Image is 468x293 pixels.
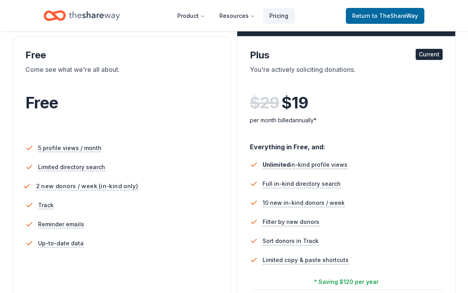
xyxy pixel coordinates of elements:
div: * Saving $120 per year [314,277,379,287]
span: 10 new in-kind donors / week [263,198,345,208]
div: Current [416,49,443,60]
button: Resources [213,8,261,24]
div: Plus [250,49,443,62]
span: Limited copy & paste shortcuts [263,255,349,265]
span: to TheShareWay [372,12,418,19]
span: Reminder emails [38,220,84,229]
a: Pricing [263,8,295,24]
span: 2 new donors / week (in-kind only) [36,181,138,191]
span: Full in-kind directory search [263,179,341,189]
button: Product [171,8,211,24]
span: Free [25,93,58,112]
div: Free [25,49,218,62]
div: You're actively soliciting donations. [250,65,443,87]
span: 5 profile views / month [38,143,102,153]
span: Limited directory search [38,162,105,172]
a: Returnto TheShareWay [346,8,424,24]
div: Come see what we're all about. [25,65,218,87]
span: Track [38,200,54,210]
span: Return [352,11,418,21]
span: $ 19 [282,92,308,114]
span: in-kind profile views [263,161,347,168]
span: Sort donors in Track [263,236,318,246]
a: Home [44,6,120,25]
div: Everything in Free, and: [250,135,443,152]
div: per month billed annually* [250,116,443,125]
span: Up-to-date data [38,239,84,248]
span: Unlimited [263,161,290,168]
nav: Main [171,6,295,25]
span: Filter by new donors [263,217,319,227]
